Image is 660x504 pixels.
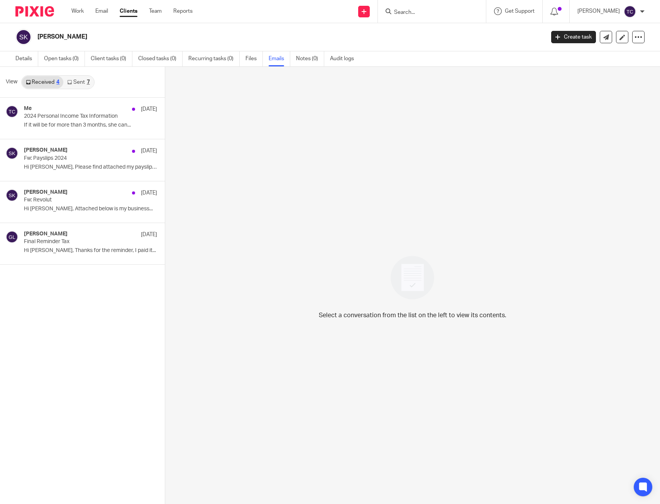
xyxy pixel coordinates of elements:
[24,238,130,245] p: Final Reminder Tax
[24,113,130,120] p: 2024 Personal Income Tax Information
[173,7,193,15] a: Reports
[386,251,439,304] img: image
[56,79,59,85] div: 4
[24,231,68,237] h4: [PERSON_NAME]
[24,147,68,154] h4: [PERSON_NAME]
[141,231,157,238] p: [DATE]
[6,105,18,118] img: svg%3E
[393,9,463,16] input: Search
[24,105,32,112] h4: Me
[95,7,108,15] a: Email
[6,78,17,86] span: View
[141,189,157,197] p: [DATE]
[330,51,360,66] a: Audit logs
[15,6,54,17] img: Pixie
[149,7,162,15] a: Team
[37,33,439,41] h2: [PERSON_NAME]
[24,247,157,254] p: Hi [PERSON_NAME], Thanks for the reminder, I paid it...
[188,51,240,66] a: Recurring tasks (0)
[120,7,137,15] a: Clients
[15,29,32,45] img: svg%3E
[71,7,84,15] a: Work
[22,76,63,88] a: Received4
[577,7,620,15] p: [PERSON_NAME]
[15,51,38,66] a: Details
[269,51,290,66] a: Emails
[141,105,157,113] p: [DATE]
[319,311,506,320] p: Select a conversation from the list on the left to view its contents.
[24,189,68,196] h4: [PERSON_NAME]
[24,164,157,171] p: Hi [PERSON_NAME], Please find attached my payslips. ...
[44,51,85,66] a: Open tasks (0)
[296,51,324,66] a: Notes (0)
[141,147,157,155] p: [DATE]
[63,76,93,88] a: Sent7
[87,79,90,85] div: 7
[138,51,183,66] a: Closed tasks (0)
[91,51,132,66] a: Client tasks (0)
[6,189,18,201] img: svg%3E
[24,206,157,212] p: Hi [PERSON_NAME], Attached below is my business...
[6,147,18,159] img: svg%3E
[624,5,636,18] img: svg%3E
[245,51,263,66] a: Files
[6,231,18,243] img: svg%3E
[505,8,535,14] span: Get Support
[24,122,157,129] p: If it will be for more than 3 months, she can...
[24,197,130,203] p: Fw: Revolut
[551,31,596,43] a: Create task
[24,155,130,162] p: Fw: Payslips 2024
